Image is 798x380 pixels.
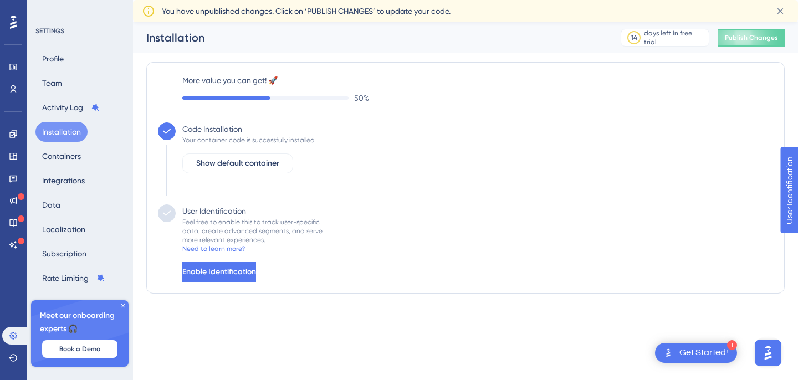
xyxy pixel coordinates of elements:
div: Your container code is successfully installed [182,136,315,145]
label: More value you can get! 🚀 [182,74,773,87]
div: Feel free to enable this to track user-specific data, create advanced segments, and serve more re... [182,218,323,244]
div: days left in free trial [644,29,705,47]
button: Installation [35,122,88,142]
button: Profile [35,49,70,69]
span: Meet our onboarding experts 🎧 [40,309,120,336]
button: Show default container [182,153,293,173]
iframe: UserGuiding AI Assistant Launcher [751,336,785,369]
span: Book a Demo [59,345,100,353]
div: User Identification [182,204,246,218]
div: Open Get Started! checklist, remaining modules: 1 [655,343,737,363]
span: Publish Changes [725,33,778,42]
button: Activity Log [35,97,106,117]
button: Publish Changes [718,29,785,47]
button: Containers [35,146,88,166]
div: Need to learn more? [182,244,245,253]
button: Subscription [35,244,93,264]
span: Enable Identification [182,265,256,279]
div: Code Installation [182,122,242,136]
button: Team [35,73,69,93]
span: 50 % [354,91,369,105]
div: 14 [631,33,637,42]
img: launcher-image-alternative-text [662,346,675,360]
button: Accessibility [35,292,92,312]
span: Show default container [196,157,279,170]
button: Integrations [35,171,91,191]
button: Localization [35,219,92,239]
button: Enable Identification [182,262,256,282]
button: Data [35,195,67,215]
div: Installation [146,30,593,45]
button: Rate Limiting [35,268,112,288]
div: 1 [727,340,737,350]
button: Book a Demo [42,340,117,358]
div: Get Started! [679,347,728,359]
div: SETTINGS [35,27,125,35]
span: User Identification [9,3,77,16]
span: You have unpublished changes. Click on ‘PUBLISH CHANGES’ to update your code. [162,4,451,18]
